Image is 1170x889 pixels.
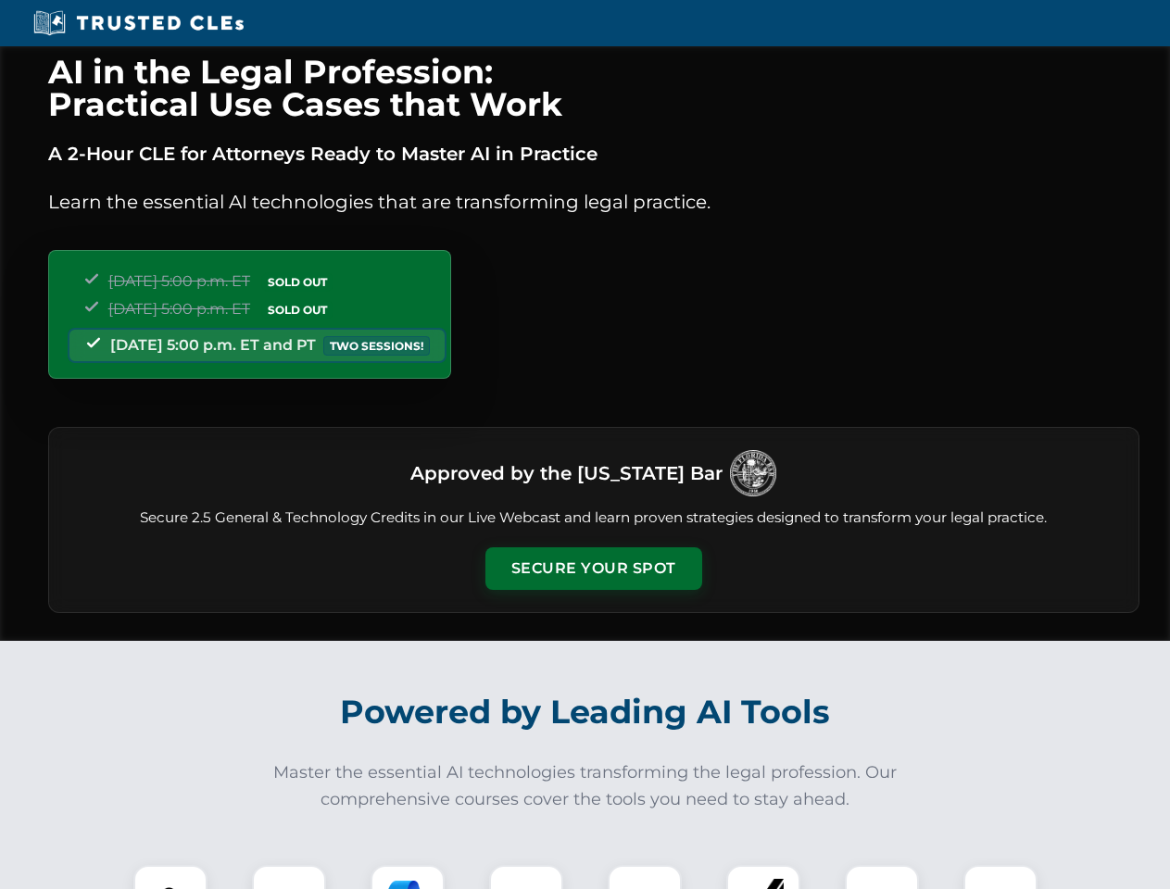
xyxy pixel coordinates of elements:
p: Secure 2.5 General & Technology Credits in our Live Webcast and learn proven strategies designed ... [71,507,1116,529]
p: Master the essential AI technologies transforming the legal profession. Our comprehensive courses... [261,759,910,813]
img: Trusted CLEs [28,9,249,37]
span: SOLD OUT [261,272,333,292]
h1: AI in the Legal Profession: Practical Use Cases that Work [48,56,1139,120]
p: Learn the essential AI technologies that are transforming legal practice. [48,187,1139,217]
h3: Approved by the [US_STATE] Bar [410,457,723,490]
p: A 2-Hour CLE for Attorneys Ready to Master AI in Practice [48,139,1139,169]
button: Secure Your Spot [485,547,702,590]
span: [DATE] 5:00 p.m. ET [108,272,250,290]
h2: Powered by Leading AI Tools [72,680,1099,745]
span: SOLD OUT [261,300,333,319]
span: [DATE] 5:00 p.m. ET [108,300,250,318]
img: Logo [730,450,776,496]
